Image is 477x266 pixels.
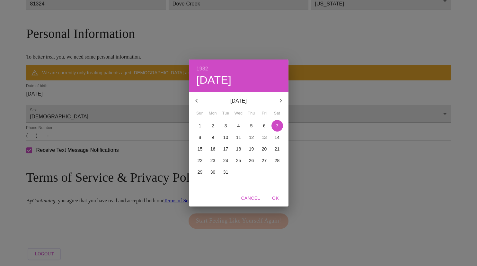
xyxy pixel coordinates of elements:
[220,120,232,132] button: 3
[198,169,203,175] p: 29
[275,157,280,164] p: 28
[220,155,232,166] button: 24
[271,110,283,117] span: Sat
[210,146,216,152] p: 16
[271,120,283,132] button: 7
[262,146,267,152] p: 20
[271,143,283,155] button: 21
[212,134,214,141] p: 9
[207,132,219,143] button: 9
[220,143,232,155] button: 17
[207,166,219,178] button: 30
[207,143,219,155] button: 16
[262,134,267,141] p: 13
[275,146,280,152] p: 21
[246,120,257,132] button: 5
[197,73,232,87] button: [DATE]
[233,132,244,143] button: 11
[249,146,254,152] p: 19
[249,157,254,164] p: 26
[197,64,208,73] button: 1982
[259,120,270,132] button: 6
[207,120,219,132] button: 2
[199,134,201,141] p: 8
[220,132,232,143] button: 10
[236,134,241,141] p: 11
[223,134,228,141] p: 10
[236,157,241,164] p: 25
[199,123,201,129] p: 1
[223,146,228,152] p: 17
[194,155,206,166] button: 22
[236,146,241,152] p: 18
[265,192,286,204] button: OK
[233,155,244,166] button: 25
[259,132,270,143] button: 13
[259,143,270,155] button: 20
[220,110,232,117] span: Tue
[223,157,228,164] p: 24
[271,132,283,143] button: 14
[220,166,232,178] button: 31
[210,157,216,164] p: 23
[237,123,240,129] p: 4
[246,143,257,155] button: 19
[204,97,273,105] p: [DATE]
[238,192,262,204] button: Cancel
[271,155,283,166] button: 28
[246,155,257,166] button: 26
[276,123,278,129] p: 7
[233,120,244,132] button: 4
[194,110,206,117] span: Sun
[241,194,260,202] span: Cancel
[249,134,254,141] p: 12
[223,169,228,175] p: 31
[275,134,280,141] p: 14
[259,110,270,117] span: Fri
[194,143,206,155] button: 15
[263,123,266,129] p: 6
[212,123,214,129] p: 2
[246,110,257,117] span: Thu
[268,194,283,202] span: OK
[194,166,206,178] button: 29
[198,157,203,164] p: 22
[233,110,244,117] span: Wed
[233,143,244,155] button: 18
[207,155,219,166] button: 23
[194,132,206,143] button: 8
[250,123,253,129] p: 5
[259,155,270,166] button: 27
[225,123,227,129] p: 3
[194,120,206,132] button: 1
[207,110,219,117] span: Mon
[246,132,257,143] button: 12
[210,169,216,175] p: 30
[198,146,203,152] p: 15
[262,157,267,164] p: 27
